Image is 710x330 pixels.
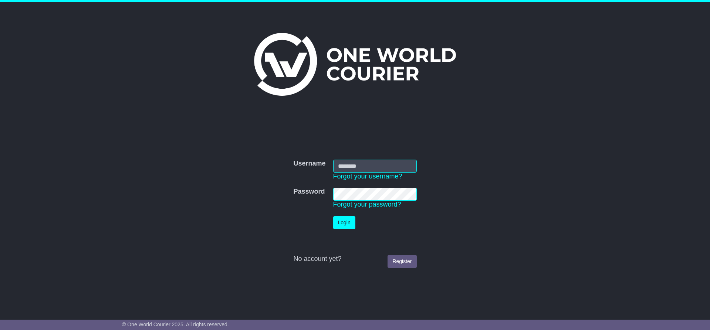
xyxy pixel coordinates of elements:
a: Forgot your password? [333,201,401,208]
a: Register [388,255,416,268]
label: Password [293,188,325,196]
span: © One World Courier 2025. All rights reserved. [122,322,229,327]
label: Username [293,160,325,168]
div: No account yet? [293,255,416,263]
a: Forgot your username? [333,173,402,180]
button: Login [333,216,355,229]
img: One World [254,33,456,96]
